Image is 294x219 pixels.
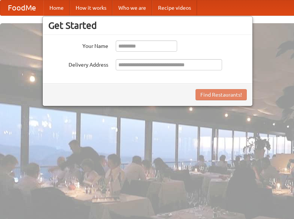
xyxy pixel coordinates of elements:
[152,0,197,15] a: Recipe videos
[43,0,70,15] a: Home
[70,0,112,15] a: How it works
[196,89,247,100] button: Find Restaurants!
[48,20,247,31] h3: Get Started
[112,0,152,15] a: Who we are
[0,0,43,15] a: FoodMe
[48,40,108,50] label: Your Name
[48,59,108,69] label: Delivery Address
